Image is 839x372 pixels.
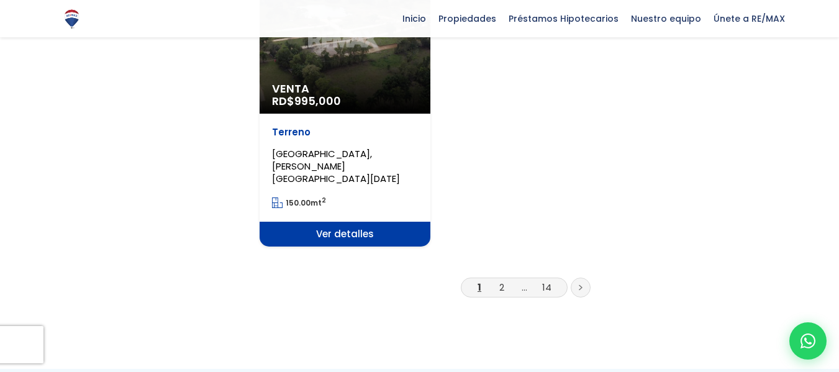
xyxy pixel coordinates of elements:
sup: 2 [322,196,326,205]
p: Terreno [272,126,418,138]
span: Inicio [396,9,432,28]
span: 150.00 [286,197,311,208]
span: Nuestro equipo [625,9,707,28]
a: 1 [478,281,481,294]
span: mt [272,197,326,208]
a: ... [522,281,527,294]
a: 14 [542,281,551,294]
span: Únete a RE/MAX [707,9,791,28]
span: Ver detalles [260,222,430,247]
span: Propiedades [432,9,502,28]
span: RD$ [272,93,341,109]
span: Venta [272,83,418,95]
span: 995,000 [294,93,341,109]
span: Préstamos Hipotecarios [502,9,625,28]
a: 2 [499,281,504,294]
img: Logo de REMAX [61,8,83,30]
span: [GEOGRAPHIC_DATA], [PERSON_NAME][GEOGRAPHIC_DATA][DATE] [272,147,400,185]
